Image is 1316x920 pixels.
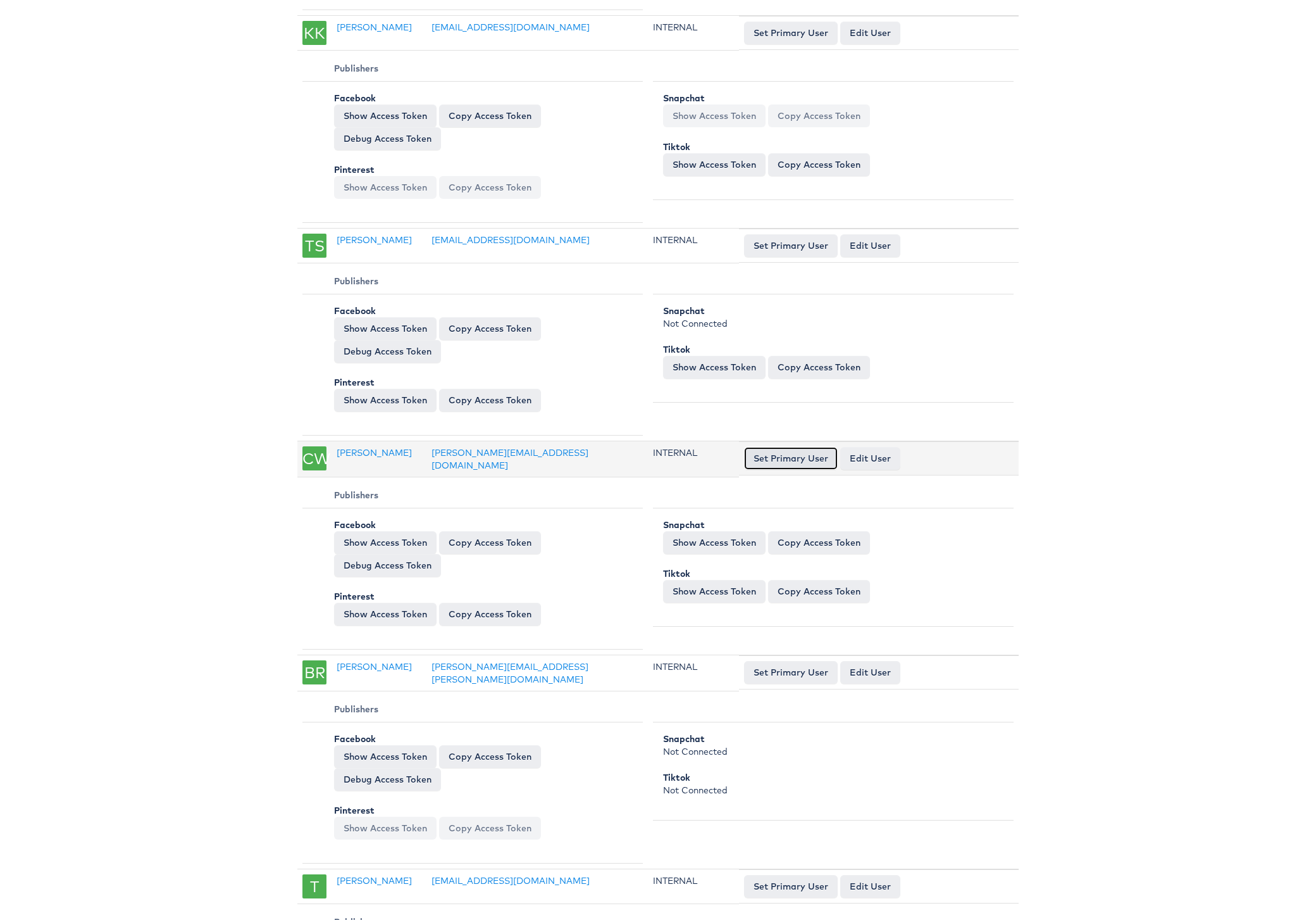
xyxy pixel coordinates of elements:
[840,447,900,470] a: Edit User
[334,389,437,412] button: Show Access Token
[302,696,643,722] th: Publishers
[302,268,643,294] th: Publishers
[840,22,900,44] a: Edit User
[663,568,690,579] b: Tiktok
[768,580,870,603] button: Copy Access Token
[663,92,705,104] b: Snapchat
[744,234,838,257] button: Set Primary User
[439,317,541,340] button: Copy Access Token
[439,104,541,127] button: Copy Access Token
[334,733,376,745] b: Facebook
[302,874,326,898] div: T
[334,603,437,626] button: Show Access Token
[648,441,739,477] td: INTERNAL
[744,447,838,470] button: Set Primary User
[431,661,588,685] a: [PERSON_NAME][EMAIL_ADDRESS][PERSON_NAME][DOMAIN_NAME]
[768,531,870,554] button: Copy Access Token
[337,875,412,886] a: [PERSON_NAME]
[334,531,437,554] button: Show Access Token
[663,141,690,153] b: Tiktok
[431,875,590,886] a: [EMAIL_ADDRESS][DOMAIN_NAME]
[768,153,870,176] button: Copy Access Token
[334,127,441,150] a: Debug Access Token
[648,869,739,904] td: INTERNAL
[337,234,412,246] a: [PERSON_NAME]
[302,482,643,508] th: Publishers
[768,104,870,127] button: Copy Access Token
[334,340,441,363] a: Debug Access Token
[334,554,441,577] a: Debug Access Token
[439,745,541,768] button: Copy Access Token
[431,447,588,471] a: [PERSON_NAME][EMAIL_ADDRESS][DOMAIN_NAME]
[439,603,541,626] button: Copy Access Token
[337,447,412,458] a: [PERSON_NAME]
[663,519,705,531] b: Snapchat
[302,234,326,258] div: TS
[439,817,541,840] button: Copy Access Token
[840,234,900,257] a: Edit User
[663,733,705,745] b: Snapchat
[302,21,326,45] div: KK
[663,104,766,127] button: Show Access Token
[334,317,437,340] button: Show Access Token
[663,771,998,797] div: Not Connected
[334,745,437,768] button: Show Access Token
[663,153,766,176] button: Show Access Token
[663,772,690,783] b: Tiktok
[334,104,437,127] button: Show Access Token
[439,176,541,199] button: Copy Access Token
[663,305,998,330] div: Not Connected
[663,344,690,355] b: Tiktok
[337,22,412,33] a: [PERSON_NAME]
[768,356,870,379] button: Copy Access Token
[334,591,375,602] b: Pinterest
[431,22,590,33] a: [EMAIL_ADDRESS][DOMAIN_NAME]
[663,531,766,554] button: Show Access Token
[840,661,900,684] a: Edit User
[334,768,441,791] a: Debug Access Token
[302,660,326,684] div: BR
[744,875,838,898] button: Set Primary User
[439,389,541,412] button: Copy Access Token
[663,356,766,379] button: Show Access Token
[334,377,375,388] b: Pinterest
[431,234,590,246] a: [EMAIL_ADDRESS][DOMAIN_NAME]
[840,875,900,898] a: Edit User
[648,655,739,691] td: INTERNAL
[663,580,766,603] button: Show Access Token
[334,92,376,104] b: Facebook
[337,661,412,672] a: [PERSON_NAME]
[744,661,838,684] button: Set Primary User
[334,305,376,317] b: Facebook
[744,22,838,44] button: Set Primary User
[439,531,541,554] button: Copy Access Token
[302,56,643,82] th: Publishers
[648,16,739,51] td: INTERNAL
[334,176,437,199] button: Show Access Token
[334,817,437,840] button: Show Access Token
[302,446,326,470] div: CW
[663,305,705,317] b: Snapchat
[334,519,376,531] b: Facebook
[663,733,998,758] div: Not Connected
[334,805,375,816] b: Pinterest
[334,164,375,175] b: Pinterest
[648,229,739,263] td: INTERNAL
